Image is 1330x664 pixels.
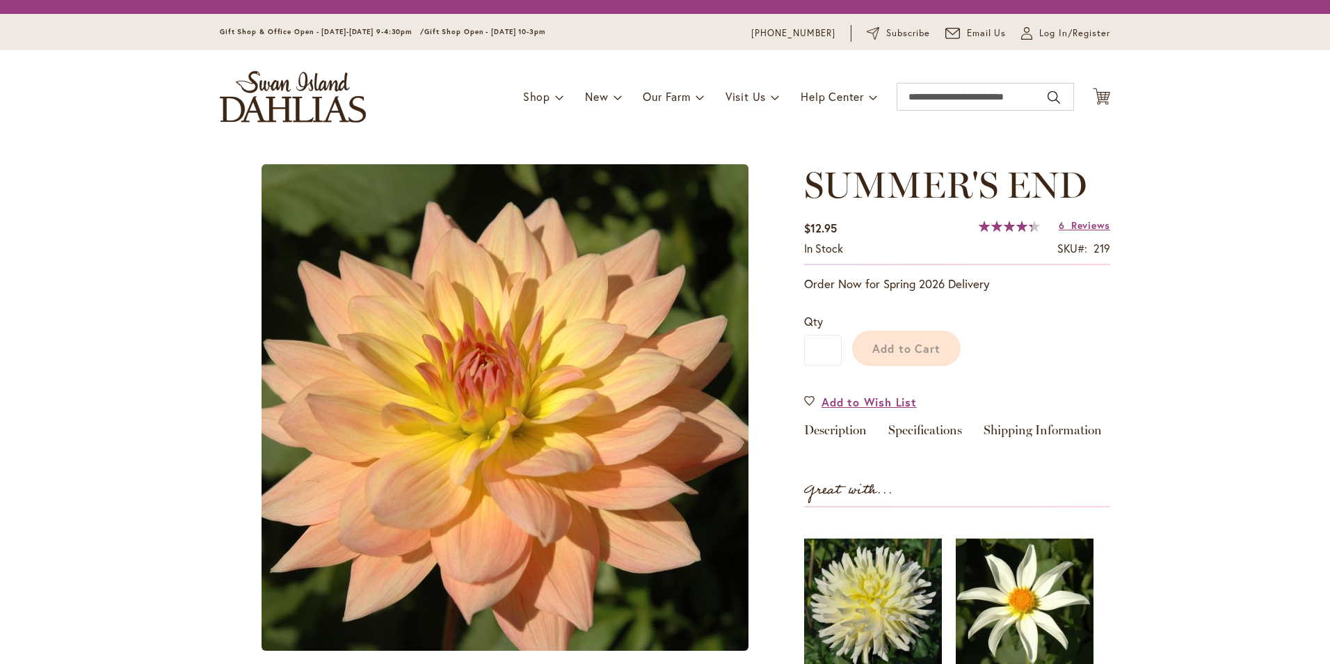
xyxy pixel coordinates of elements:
span: Visit Us [726,89,766,104]
span: Log In/Register [1039,26,1110,40]
span: In stock [804,241,843,255]
span: Add to Wish List [822,394,917,410]
span: Our Farm [643,89,690,104]
span: SUMMER'S END [804,163,1087,207]
a: Specifications [888,424,962,444]
p: Order Now for Spring 2026 Delivery [804,276,1110,292]
span: Help Center [801,89,864,104]
a: Shipping Information [984,424,1102,444]
strong: Great with... [804,479,893,502]
span: Gift Shop Open - [DATE] 10-3pm [424,27,545,36]
span: $12.95 [804,221,837,235]
span: Reviews [1071,219,1110,232]
a: Add to Wish List [804,394,917,410]
a: [PHONE_NUMBER] [751,26,835,40]
strong: SKU [1057,241,1087,255]
a: 6 Reviews [1059,219,1110,232]
div: 219 [1093,241,1110,257]
span: Gift Shop & Office Open - [DATE]-[DATE] 9-4:30pm / [220,27,424,36]
a: Subscribe [867,26,930,40]
a: Email Us [945,26,1007,40]
span: Subscribe [886,26,930,40]
a: store logo [220,71,366,122]
div: 87% [979,221,1040,232]
span: New [585,89,608,104]
img: main product photo [262,164,748,651]
span: Shop [523,89,550,104]
a: Description [804,424,867,444]
div: Availability [804,241,843,257]
div: Detailed Product Info [804,424,1110,444]
a: Log In/Register [1021,26,1110,40]
span: Qty [804,314,823,329]
span: 6 [1059,219,1065,232]
span: Email Us [967,26,1007,40]
button: Search [1048,86,1060,109]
